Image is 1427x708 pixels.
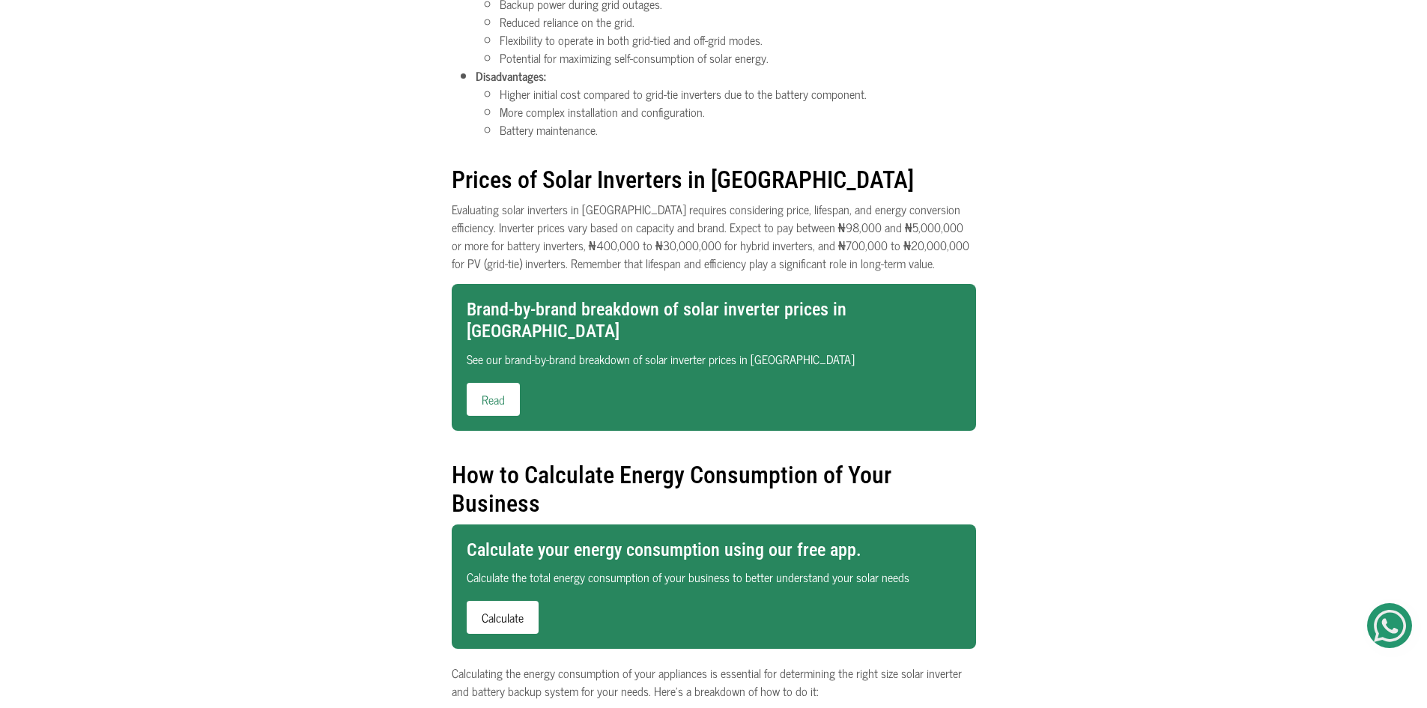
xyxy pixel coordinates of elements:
p: See our brand-by-brand breakdown of solar inverter prices in [GEOGRAPHIC_DATA] [467,350,961,368]
li: Flexibility to operate in both grid-tied and off-grid modes. [500,31,976,49]
li: Potential for maximizing self-consumption of solar energy. [500,49,976,67]
li: Reduced reliance on the grid. [500,13,976,31]
p: Evaluating solar inverters in [GEOGRAPHIC_DATA] requires considering price, lifespan, and energy ... [452,200,976,272]
p: Calculating the energy consumption of your appliances is essential for determining the right size... [452,664,976,700]
h3: Calculate your energy consumption using our free app. [467,539,961,561]
li: Higher initial cost compared to grid-tie inverters due to the battery component. [500,85,976,103]
p: Calculate the total energy consumption of your business to better understand your solar needs [467,568,961,586]
h2: Prices of Solar Inverters in [GEOGRAPHIC_DATA] [452,151,976,194]
b: Disadvantages: [476,66,546,85]
li: More complex installation and configuration. [500,103,976,121]
img: Get Started On Earthbond Via Whatsapp [1374,610,1406,642]
li: Battery maintenance. [500,121,976,139]
a: Read [467,383,520,416]
a: Calculate [467,601,539,634]
h2: How to Calculate Energy Consumption of Your Business [452,446,976,518]
h3: Brand-by-brand breakdown of solar inverter prices in [GEOGRAPHIC_DATA] [467,299,961,342]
